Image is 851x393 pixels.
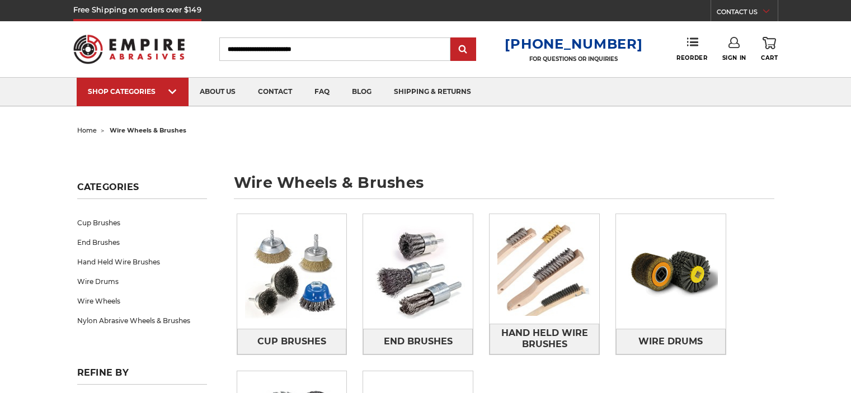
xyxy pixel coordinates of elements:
a: home [77,126,97,134]
span: End Brushes [384,332,453,351]
a: about us [189,78,247,106]
a: Wire Drums [77,272,207,291]
a: CONTACT US [717,6,778,21]
span: Sign In [722,54,746,61]
span: Cart [761,54,778,61]
span: Hand Held Wire Brushes [490,324,599,354]
span: Reorder [676,54,707,61]
img: End Brushes [363,217,473,326]
input: Submit [452,39,474,61]
a: blog [341,78,383,106]
span: Cup Brushes [257,332,326,351]
p: FOR QUESTIONS OR INQUIRIES [505,55,642,63]
a: End Brushes [363,329,473,354]
span: Wire Drums [638,332,703,351]
img: Hand Held Wire Brushes [490,214,599,324]
a: Hand Held Wire Brushes [490,324,599,354]
a: Cart [761,37,778,61]
a: Wire Wheels [77,291,207,311]
a: Reorder [676,37,707,61]
a: Nylon Abrasive Wheels & Brushes [77,311,207,330]
a: shipping & returns [383,78,482,106]
a: Cup Brushes [237,329,347,354]
div: SHOP CATEGORIES [88,87,177,96]
img: Empire Abrasives [73,27,185,71]
a: Hand Held Wire Brushes [77,252,207,272]
a: Cup Brushes [77,213,207,233]
h5: Refine by [77,367,207,385]
a: faq [303,78,341,106]
a: [PHONE_NUMBER] [505,36,642,52]
a: contact [247,78,303,106]
h1: wire wheels & brushes [234,175,774,199]
img: Cup Brushes [237,217,347,326]
a: Wire Drums [616,329,726,354]
span: wire wheels & brushes [110,126,186,134]
h5: Categories [77,182,207,199]
img: Wire Drums [616,217,726,326]
a: End Brushes [77,233,207,252]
